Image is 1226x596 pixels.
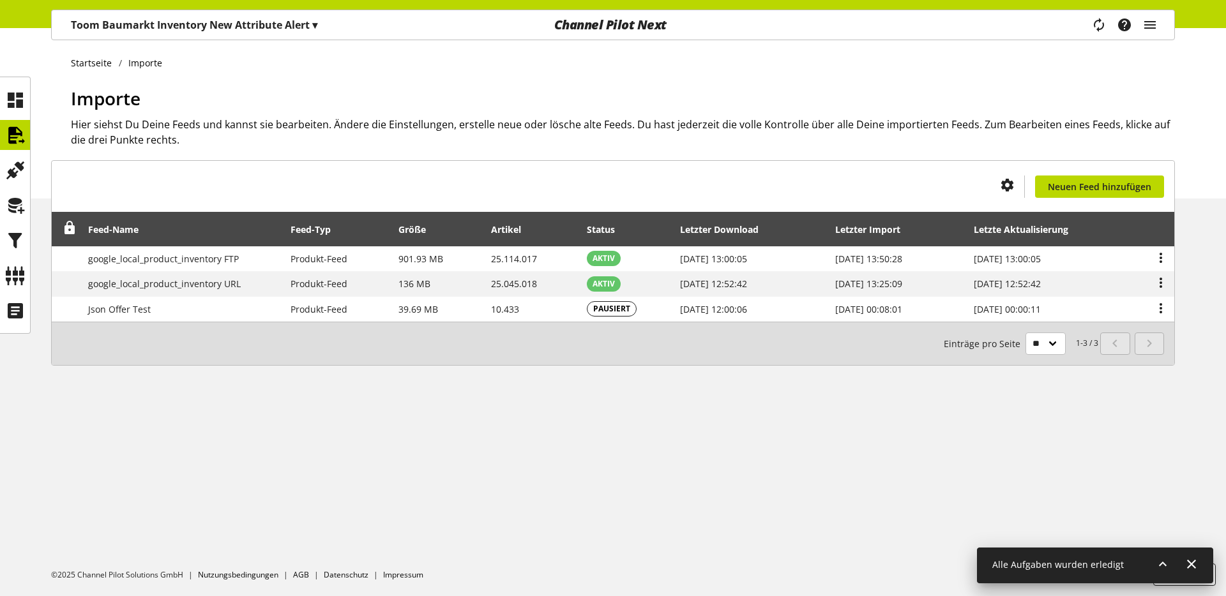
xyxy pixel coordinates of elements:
span: PAUSIERT [593,303,630,315]
p: Toom Baumarkt Inventory New Attribute Alert [71,17,317,33]
span: Alle Aufgaben wurden erledigt [992,558,1124,570]
span: [DATE] 13:00:05 [680,253,747,265]
li: ©2025 Channel Pilot Solutions GmbH [51,569,198,581]
span: [DATE] 13:50:28 [835,253,902,265]
span: Neuen Feed hinzufügen [1048,180,1151,193]
div: Feed-Typ [291,223,344,236]
span: Produkt-Feed [291,303,347,315]
span: [DATE] 13:25:09 [835,278,902,290]
span: [DATE] 12:52:42 [974,278,1041,290]
span: Json Offer Test [88,303,151,315]
a: Datenschutz [324,569,368,580]
a: Neuen Feed hinzufügen [1035,175,1164,198]
div: Größe [398,223,439,236]
div: Letzte Aktualisierung [974,223,1081,236]
span: [DATE] 00:08:01 [835,303,902,315]
a: Startseite [71,56,119,70]
div: Feed-Name [88,223,151,236]
nav: main navigation [51,10,1175,40]
div: Entsperren, um Zeilen neu anzuordnen [59,221,77,237]
a: Impressum [383,569,423,580]
div: Letzter Import [835,223,913,236]
span: 25.114.017 [491,253,537,265]
div: Artikel [491,223,534,236]
span: Importe [71,86,140,110]
span: AKTIV [593,253,615,264]
a: AGB [293,569,309,580]
span: [DATE] 13:00:05 [974,253,1041,265]
div: Status [587,223,628,236]
span: Produkt-Feed [291,253,347,265]
span: Einträge pro Seite [944,337,1025,350]
small: 1-3 / 3 [944,332,1098,355]
span: [DATE] 12:52:42 [680,278,747,290]
span: google_local_product_inventory FTP [88,253,239,265]
span: 10.433 [491,303,519,315]
span: [DATE] 12:00:06 [680,303,747,315]
span: Produkt-Feed [291,278,347,290]
span: google_local_product_inventory URL [88,278,241,290]
span: 901.93 MB [398,253,443,265]
span: 39.69 MB [398,303,438,315]
div: Letzter Download [680,223,771,236]
span: AKTIV [593,278,615,290]
span: [DATE] 00:00:11 [974,303,1041,315]
span: ▾ [312,18,317,32]
h2: Hier siehst Du Deine Feeds und kannst sie bearbeiten. Ändere die Einstellungen, erstelle neue ode... [71,117,1175,147]
a: Nutzungsbedingungen [198,569,278,580]
span: 136 MB [398,278,430,290]
span: Entsperren, um Zeilen neu anzuordnen [63,221,77,235]
span: 25.045.018 [491,278,537,290]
